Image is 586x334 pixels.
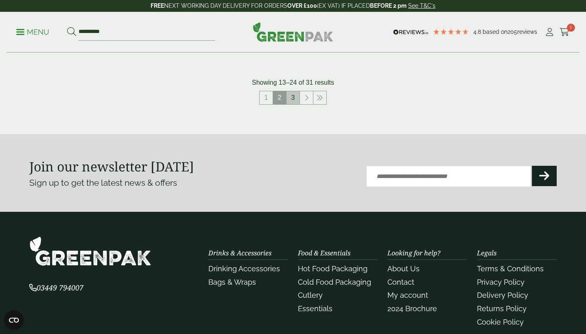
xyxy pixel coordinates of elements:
strong: FREE [151,2,164,9]
a: Delivery Policy [477,291,528,299]
strong: Join our newsletter [DATE] [29,158,194,175]
a: Cold Food Packaging [298,278,371,286]
span: 2 [273,91,286,104]
p: Menu [16,27,49,37]
a: Menu [16,27,49,35]
span: 03449 794007 [29,283,83,292]
a: Terms & Conditions [477,264,544,273]
a: 1 [560,26,570,38]
img: GreenPak Supplies [253,22,333,42]
a: Privacy Policy [477,278,525,286]
strong: OVER £100 [287,2,317,9]
div: 4.79 Stars [433,28,469,35]
a: My account [387,291,428,299]
span: 1 [567,24,575,32]
a: Hot Food Packaging [298,264,367,273]
a: See T&C's [408,2,435,9]
strong: BEFORE 2 pm [370,2,407,9]
img: GreenPak Supplies [29,236,151,266]
span: 205 [507,29,517,35]
a: About Us [387,264,420,273]
a: Cookie Policy [477,318,524,326]
a: Essentials [298,304,332,313]
a: 3 [286,91,300,104]
span: 4.8 [473,29,483,35]
a: 1 [260,91,273,104]
img: REVIEWS.io [393,29,429,35]
button: Open CMP widget [4,310,24,330]
span: reviews [517,29,537,35]
span: Based on [483,29,507,35]
a: 2024 Brochure [387,304,437,313]
a: 03449 794007 [29,284,83,292]
p: Showing 13–24 of 31 results [252,78,334,88]
i: Cart [560,28,570,36]
a: Drinking Accessories [208,264,280,273]
a: Contact [387,278,414,286]
i: My Account [544,28,555,36]
p: Sign up to get the latest news & offers [29,176,267,189]
a: Cutlery [298,291,323,299]
a: Bags & Wraps [208,278,256,286]
a: Returns Policy [477,304,527,313]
